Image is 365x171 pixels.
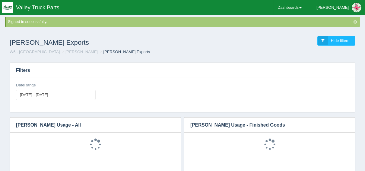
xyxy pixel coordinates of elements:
[65,50,98,54] a: [PERSON_NAME]
[10,118,172,133] h3: [PERSON_NAME] Usage - All
[316,2,349,14] div: [PERSON_NAME]
[99,49,150,55] li: [PERSON_NAME] Exports
[10,63,355,78] h3: Filters
[331,38,349,43] span: Hide filters
[352,3,361,12] img: Profile Picture
[10,50,60,54] a: W6 - [GEOGRAPHIC_DATA]
[184,118,346,133] h3: [PERSON_NAME] Usage - Finished Goods
[8,19,359,25] div: Signed in successfully.
[10,36,182,49] h1: [PERSON_NAME] Exports
[16,82,36,88] label: DateRange
[317,36,355,46] a: Hide filters
[2,2,13,13] img: q1blfpkbivjhsugxdrfq.png
[16,5,59,11] span: Valley Truck Parts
